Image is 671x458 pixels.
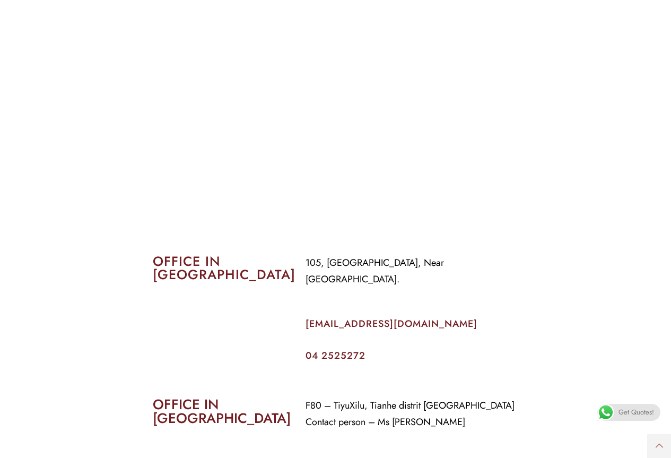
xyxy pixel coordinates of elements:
[306,317,477,331] a: [EMAIL_ADDRESS][DOMAIN_NAME]
[618,404,654,421] span: Get Quotes!
[153,255,290,281] h2: OFFICE IN [GEOGRAPHIC_DATA]
[306,397,519,430] p: F80 – TiyuXilu, Tianhe distrit [GEOGRAPHIC_DATA] Contact person – Ms [PERSON_NAME]
[306,255,519,288] p: 105, [GEOGRAPHIC_DATA], Near [GEOGRAPHIC_DATA].
[153,397,290,425] h2: OFFICE IN [GEOGRAPHIC_DATA]
[306,349,365,362] a: 04 2525272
